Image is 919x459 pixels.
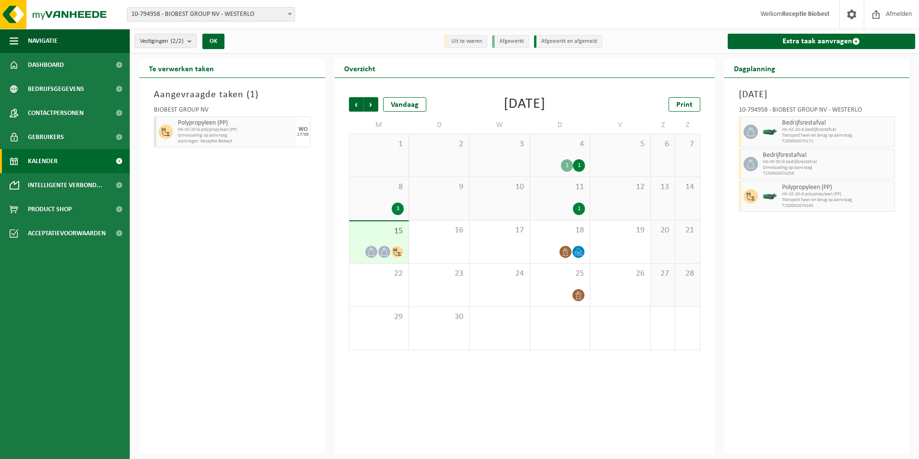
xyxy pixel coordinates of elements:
span: 9 [414,182,464,192]
span: Volgende [364,97,378,112]
span: Product Shop [28,197,72,221]
span: T250002674259 [763,171,893,177]
span: Omwisseling op aanvraag [178,133,294,139]
div: BIOBEST GROUP NV [154,107,310,116]
span: HK-XZ-20-G bedrijfsrestafval [782,127,893,133]
span: HK-XC-20-G polypropyleen (PP) [178,127,294,133]
span: Vestigingen [140,34,184,49]
span: HK-XZ-20-G polypropyleen (PP) [782,191,893,197]
td: D [409,116,470,134]
span: Kalender [28,149,58,173]
div: 10-794958 - BIOBEST GROUP NV - WESTERLO [739,107,895,116]
td: Z [675,116,700,134]
div: 1 [573,203,585,215]
td: V [590,116,651,134]
span: 12 [595,182,646,192]
span: HK-XP-30-G bedrijfsrestafval [763,159,893,165]
span: Aanvrager: Receptie Biobest [178,139,294,144]
span: 4 [535,139,585,150]
td: D [530,116,591,134]
span: 22 [354,268,404,279]
span: Navigatie [28,29,58,53]
div: 17/09 [297,132,309,137]
span: 27 [656,268,670,279]
span: Intelligente verbond... [28,173,102,197]
span: Polypropyleen (PP) [782,184,893,191]
span: 10-794958 - BIOBEST GROUP NV - WESTERLO [127,8,295,21]
span: 7 [680,139,695,150]
li: Afgewerkt [492,35,529,48]
img: HK-XZ-20-GN-01 [763,128,777,136]
a: Extra taak aanvragen [728,34,916,49]
span: Omwisseling op aanvraag [763,165,893,171]
span: 13 [656,182,670,192]
span: 15 [354,226,404,237]
span: 29 [354,312,404,322]
div: 1 [573,159,585,172]
a: Print [669,97,700,112]
span: 3 [474,139,525,150]
div: WO [298,127,308,132]
span: 28 [680,268,695,279]
span: Bedrijfsgegevens [28,77,84,101]
img: HK-XZ-20-GN-01 [763,193,777,200]
h2: Dagplanning [724,59,785,77]
span: Dashboard [28,53,64,77]
h2: Te verwerken taken [139,59,224,77]
span: 14 [680,182,695,192]
span: 5 [595,139,646,150]
strong: Receptie Biobest [782,11,830,18]
span: T250002675171 [782,139,893,144]
div: 1 [561,159,573,172]
div: 3 [392,203,404,215]
h3: [DATE] [739,88,895,102]
span: Polypropyleen (PP) [178,119,294,127]
span: 20 [656,225,670,236]
h3: Aangevraagde taken ( ) [154,88,310,102]
span: 1 [354,139,404,150]
span: 26 [595,268,646,279]
span: Gebruikers [28,125,64,149]
span: 23 [414,268,464,279]
span: Vorige [349,97,363,112]
li: Afgewerkt en afgemeld [534,35,602,48]
span: 10 [474,182,525,192]
span: Transport heen en terug op aanvraag [782,197,893,203]
span: 16 [414,225,464,236]
span: Acceptatievoorwaarden [28,221,106,245]
button: OK [202,34,224,49]
li: Uit te voeren [444,35,487,48]
span: 24 [474,268,525,279]
span: 21 [680,225,695,236]
span: 30 [414,312,464,322]
button: Vestigingen(2/2) [135,34,197,48]
span: 2 [414,139,464,150]
span: Contactpersonen [28,101,84,125]
span: Transport heen en terug op aanvraag [782,133,893,139]
span: T250002674190 [782,203,893,209]
span: 6 [656,139,670,150]
span: 11 [535,182,585,192]
span: 17 [474,225,525,236]
count: (2/2) [171,38,184,44]
span: 1 [250,90,255,100]
div: Vandaag [383,97,426,112]
span: 19 [595,225,646,236]
span: 18 [535,225,585,236]
span: 10-794958 - BIOBEST GROUP NV - WESTERLO [127,7,295,22]
td: W [470,116,530,134]
span: Bedrijfsrestafval [782,119,893,127]
span: 8 [354,182,404,192]
span: 25 [535,268,585,279]
td: M [349,116,410,134]
span: Print [676,101,693,109]
div: [DATE] [504,97,546,112]
h2: Overzicht [335,59,385,77]
td: Z [651,116,675,134]
span: Bedrijfsrestafval [763,152,893,159]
